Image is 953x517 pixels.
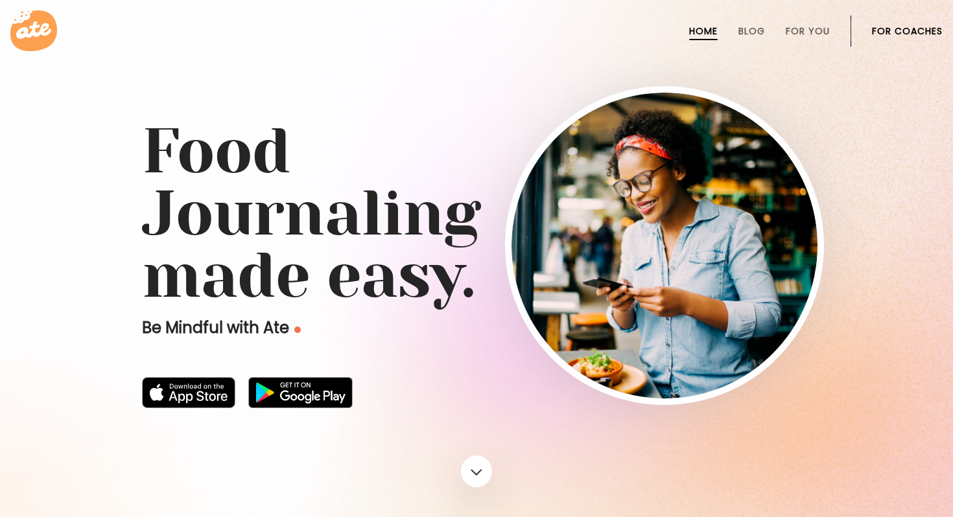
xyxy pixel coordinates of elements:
[786,26,830,36] a: For You
[512,93,818,398] img: home-hero-img-rounded.png
[872,26,943,36] a: For Coaches
[142,317,505,338] p: Be Mindful with Ate
[142,377,235,408] img: badge-download-apple.svg
[248,377,353,408] img: badge-download-google.png
[689,26,718,36] a: Home
[738,26,765,36] a: Blog
[142,121,811,307] h1: Food Journaling made easy.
